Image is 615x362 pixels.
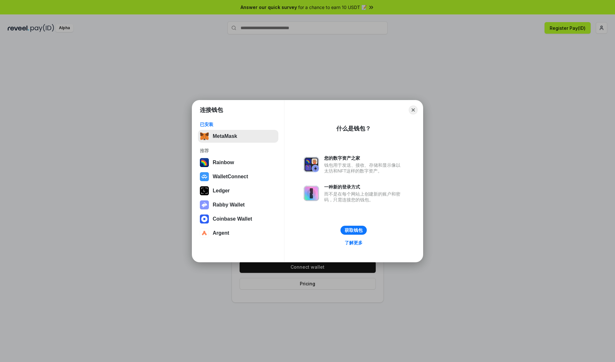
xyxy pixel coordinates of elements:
[409,105,418,114] button: Close
[200,148,276,154] div: 推荐
[200,172,209,181] img: svg+xml,%3Csvg%20width%3D%2228%22%20height%3D%2228%22%20viewBox%3D%220%200%2028%2028%22%20fill%3D...
[340,226,367,235] button: 获取钱包
[198,156,278,169] button: Rainbow
[304,157,319,172] img: svg+xml,%3Csvg%20xmlns%3D%22http%3A%2F%2Fwww.w3.org%2F2000%2Fsvg%22%20fill%3D%22none%22%20viewBox...
[213,133,237,139] div: MetaMask
[213,160,234,165] div: Rainbow
[200,215,209,223] img: svg+xml,%3Csvg%20width%3D%2228%22%20height%3D%2228%22%20viewBox%3D%220%200%2028%2028%22%20fill%3D...
[213,230,229,236] div: Argent
[200,186,209,195] img: svg+xml,%3Csvg%20xmlns%3D%22http%3A%2F%2Fwww.w3.org%2F2000%2Fsvg%22%20width%3D%2228%22%20height%3...
[324,155,404,161] div: 您的数字资产之家
[213,216,252,222] div: Coinbase Wallet
[213,174,248,180] div: WalletConnect
[304,186,319,201] img: svg+xml,%3Csvg%20xmlns%3D%22http%3A%2F%2Fwww.w3.org%2F2000%2Fsvg%22%20fill%3D%22none%22%20viewBox...
[200,106,223,114] h1: 连接钱包
[200,158,209,167] img: svg+xml,%3Csvg%20width%3D%22120%22%20height%3D%22120%22%20viewBox%3D%220%200%20120%20120%22%20fil...
[345,227,363,233] div: 获取钱包
[198,198,278,211] button: Rabby Wallet
[341,239,366,247] a: 了解更多
[198,170,278,183] button: WalletConnect
[200,132,209,141] img: svg+xml,%3Csvg%20fill%3D%22none%22%20height%3D%2233%22%20viewBox%3D%220%200%2035%2033%22%20width%...
[324,162,404,174] div: 钱包用于发送、接收、存储和显示像以太坊和NFT这样的数字资产。
[198,227,278,240] button: Argent
[213,202,245,208] div: Rabby Wallet
[336,125,371,132] div: 什么是钱包？
[324,184,404,190] div: 一种新的登录方式
[200,200,209,209] img: svg+xml,%3Csvg%20xmlns%3D%22http%3A%2F%2Fwww.w3.org%2F2000%2Fsvg%22%20fill%3D%22none%22%20viewBox...
[324,191,404,203] div: 而不是在每个网站上创建新的账户和密码，只需连接您的钱包。
[200,122,276,127] div: 已安装
[198,130,278,143] button: MetaMask
[345,240,363,246] div: 了解更多
[200,229,209,238] img: svg+xml,%3Csvg%20width%3D%2228%22%20height%3D%2228%22%20viewBox%3D%220%200%2028%2028%22%20fill%3D...
[198,184,278,197] button: Ledger
[198,213,278,225] button: Coinbase Wallet
[213,188,230,194] div: Ledger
